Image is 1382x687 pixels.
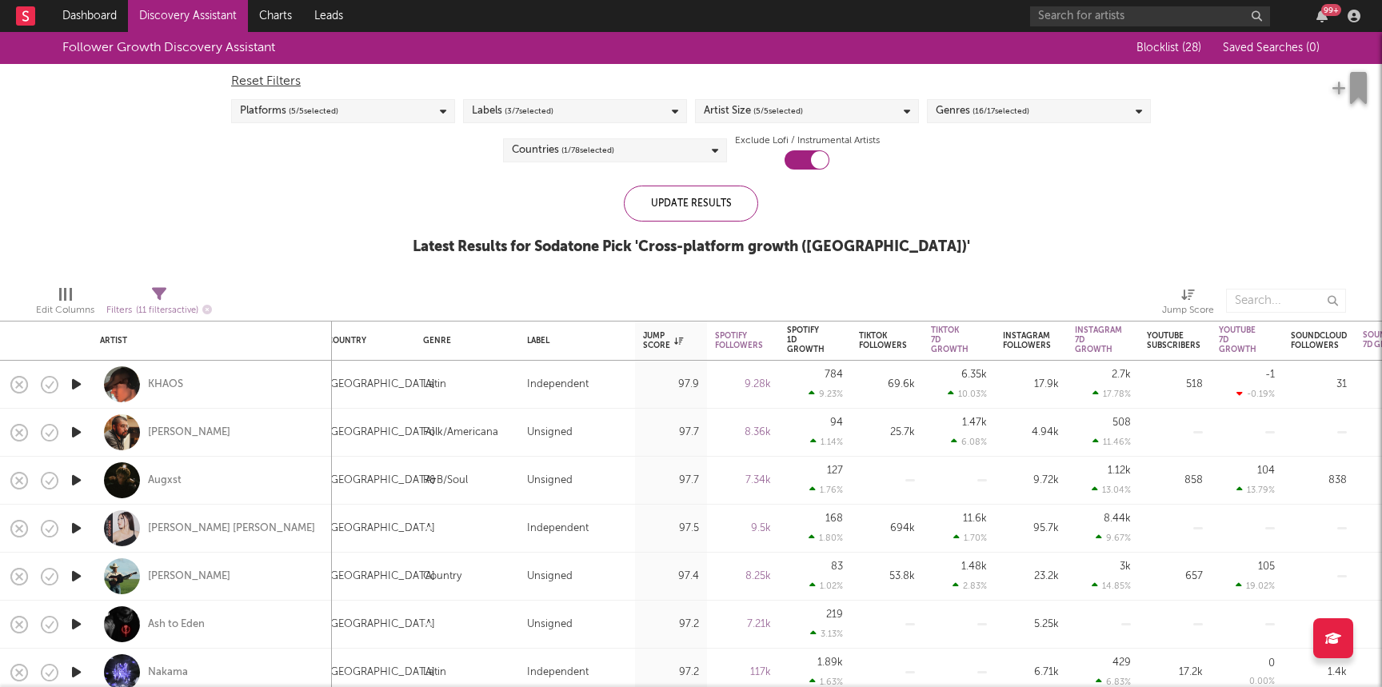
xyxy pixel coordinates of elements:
div: [GEOGRAPHIC_DATA] [327,615,435,634]
div: 508 [1112,417,1131,428]
div: [GEOGRAPHIC_DATA] [327,471,435,490]
div: Tiktok Followers [859,331,907,350]
div: 19.02 % [1236,581,1275,591]
div: 11.46 % [1092,437,1131,447]
div: 97.9 [643,375,699,394]
span: ( 11 filters active) [136,306,198,315]
div: 97.2 [643,615,699,634]
div: [GEOGRAPHIC_DATA] [327,663,435,682]
div: 7.34k [715,471,771,490]
div: 117k [715,663,771,682]
div: 69.6k [859,375,915,394]
div: 11.6k [963,513,987,524]
div: 7.21k [715,615,771,634]
div: 97.7 [643,471,699,490]
div: Edit Columns [36,281,94,327]
div: 10.03 % [948,389,987,399]
div: 9.23 % [809,389,843,399]
div: 1.89k [817,657,843,668]
div: 1.48k [961,561,987,572]
a: [PERSON_NAME] [148,569,230,584]
input: Search for artists [1030,6,1270,26]
label: Exclude Lofi / Instrumental Artists [735,131,880,150]
div: -1 [1265,369,1275,380]
div: 518 [1147,375,1203,394]
div: 104 [1257,465,1275,476]
span: ( 0 ) [1306,42,1320,54]
div: Independent [527,663,589,682]
div: Latin [423,375,446,394]
div: 23.2k [1003,567,1059,586]
div: Country [327,336,399,345]
div: 99 + [1321,4,1341,16]
div: Spotify Followers [715,331,763,350]
div: Unsigned [527,615,573,634]
div: 1.70 % [953,533,987,543]
button: Saved Searches (0) [1218,42,1320,54]
div: Spotify 1D Growth [787,326,825,354]
div: 2.7k [1112,369,1131,380]
div: Nakama [148,665,188,680]
div: Independent [527,375,589,394]
div: 168 [825,513,843,524]
div: 9.67 % [1096,533,1131,543]
div: 8.44k [1104,513,1131,524]
div: 6.83 % [1096,677,1131,687]
div: 97.2 [643,663,699,682]
a: [PERSON_NAME] [148,425,230,440]
div: Unsigned [527,471,573,490]
div: Filters(11 filters active) [106,281,212,327]
div: 1.02 % [809,581,843,591]
div: Platforms [240,102,338,121]
div: 8.36k [715,423,771,442]
div: Unsigned [527,423,573,442]
span: ( 5 / 5 selected) [753,102,803,121]
div: 31 [1291,375,1347,394]
div: 1.63 % [809,677,843,687]
div: Edit Columns [36,301,94,320]
div: Folk/Americana [423,423,498,442]
div: 657 [1147,567,1203,586]
div: Latin [423,663,446,682]
a: Ash to Eden [148,617,205,632]
a: [PERSON_NAME] [PERSON_NAME] [148,521,315,536]
div: Independent [527,519,589,538]
div: 14.85 % [1092,581,1131,591]
div: 858 [1147,471,1203,490]
div: 9.5k [715,519,771,538]
div: Labels [472,102,553,121]
div: 97.4 [643,567,699,586]
div: Artist [100,336,316,345]
div: Reset Filters [231,72,1151,91]
div: Artist Size [704,102,803,121]
div: Jump Score [643,331,683,350]
div: Follower Growth Discovery Assistant [62,38,275,58]
div: 6.08 % [951,437,987,447]
a: KHAOS [148,377,183,392]
div: Label [527,336,619,345]
div: 1.4k [1291,663,1347,682]
div: -0.19 % [1236,389,1275,399]
div: 105 [1258,561,1275,572]
div: 429 [1112,657,1131,668]
div: Country [423,567,461,586]
a: Augxst [148,473,182,488]
div: 0 [1268,658,1275,669]
div: YouTube 7D Growth [1219,326,1256,354]
div: Update Results [624,186,758,222]
div: Instagram 7D Growth [1075,326,1122,354]
div: Tiktok 7D Growth [931,326,969,354]
span: Blocklist [1136,42,1201,54]
div: Genres [936,102,1029,121]
div: Jump Score [1162,281,1214,327]
div: 784 [825,369,843,380]
div: 3.13 % [810,629,843,639]
div: 838 [1291,471,1347,490]
div: 1.80 % [809,533,843,543]
span: ( 3 / 7 selected) [505,102,553,121]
